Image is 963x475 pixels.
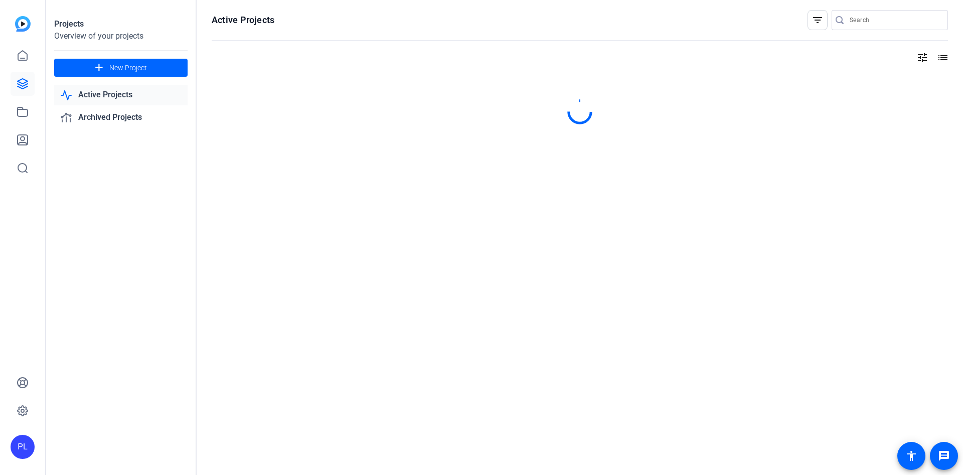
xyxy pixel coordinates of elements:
mat-icon: message [938,450,950,462]
a: Archived Projects [54,107,188,128]
mat-icon: accessibility [905,450,917,462]
div: PL [11,435,35,459]
mat-icon: tune [916,52,928,64]
div: Overview of your projects [54,30,188,42]
button: New Project [54,59,188,77]
input: Search [850,14,940,26]
div: Projects [54,18,188,30]
h1: Active Projects [212,14,274,26]
a: Active Projects [54,85,188,105]
span: New Project [109,63,147,73]
mat-icon: add [93,62,105,74]
mat-icon: list [936,52,948,64]
img: blue-gradient.svg [15,16,31,32]
mat-icon: filter_list [812,14,824,26]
